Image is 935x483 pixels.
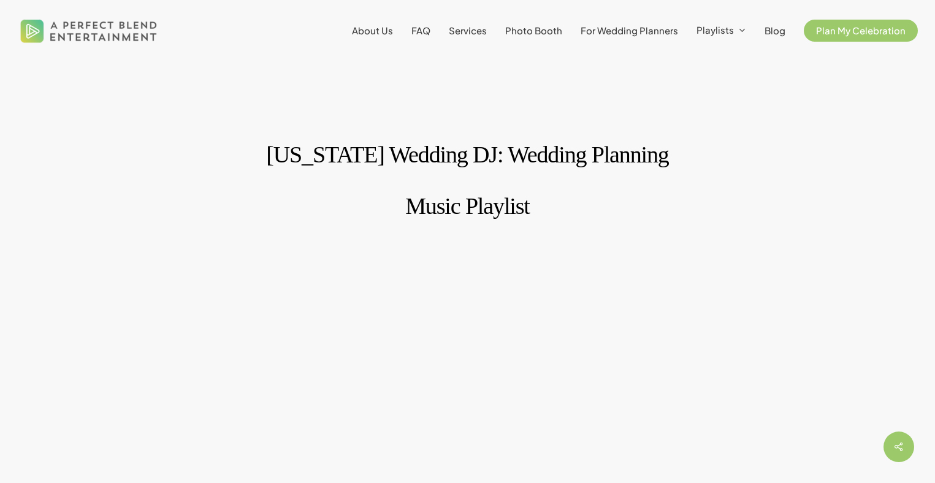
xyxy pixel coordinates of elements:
[352,26,393,36] a: About Us
[765,25,785,36] span: Blog
[449,25,487,36] span: Services
[581,26,678,36] a: For Wedding Planners
[449,26,487,36] a: Services
[411,25,430,36] span: FAQ
[696,24,734,36] span: Playlists
[411,26,430,36] a: FAQ
[581,25,678,36] span: For Wedding Planners
[352,25,393,36] span: About Us
[696,25,746,36] a: Playlists
[253,129,682,232] h1: [US_STATE] Wedding DJ: Wedding Planning Music Playlist
[505,25,562,36] span: Photo Booth
[765,26,785,36] a: Blog
[816,25,906,36] span: Plan My Celebration
[505,26,562,36] a: Photo Booth
[17,9,161,53] img: A Perfect Blend Entertainment
[804,26,918,36] a: Plan My Celebration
